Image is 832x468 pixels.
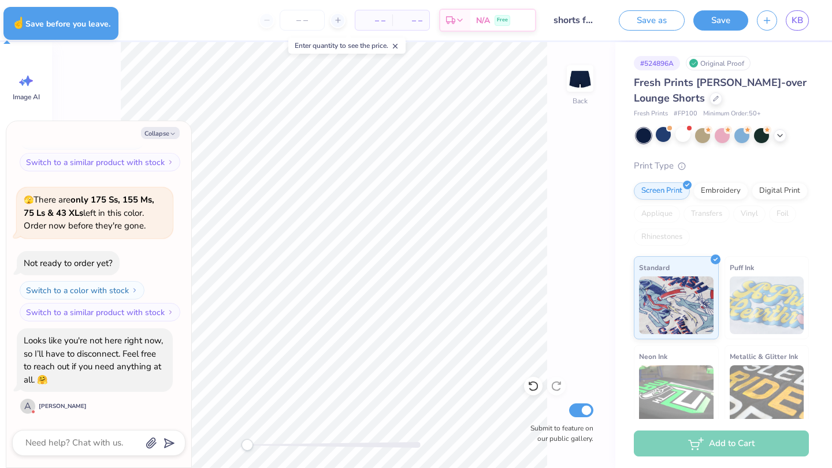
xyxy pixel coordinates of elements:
[24,194,154,231] span: There are left in this color. Order now before they're gone.
[167,309,174,316] img: Switch to a similar product with stock
[524,423,593,444] label: Submit to feature on our public gallery.
[476,14,490,27] span: N/A
[703,109,761,119] span: Minimum Order: 50 +
[639,365,714,423] img: Neon Ink
[730,350,798,362] span: Metallic & Glitter Ink
[674,109,697,119] span: # FP100
[399,14,422,27] span: – –
[288,38,406,54] div: Enter quantity to see the price.
[573,96,588,106] div: Back
[569,67,592,90] img: Back
[634,76,807,105] span: Fresh Prints [PERSON_NAME]-over Lounge Shorts
[684,205,730,223] div: Transfers
[167,159,174,166] img: Switch to a similar product with stock
[733,205,766,223] div: Vinyl
[634,109,668,119] span: Fresh Prints
[730,365,804,423] img: Metallic & Glitter Ink
[693,10,748,31] button: Save
[639,261,670,274] span: Standard
[497,16,508,24] span: Free
[24,194,34,205] span: 🫣
[786,10,809,31] a: KB
[13,92,40,102] span: Image AI
[769,205,796,223] div: Foil
[693,182,748,200] div: Embroidery
[730,276,804,334] img: Puff Ink
[20,303,180,321] button: Switch to a similar product with stock
[752,182,808,200] div: Digital Print
[242,439,253,451] div: Accessibility label
[39,402,87,411] div: [PERSON_NAME]
[639,350,667,362] span: Neon Ink
[634,159,809,173] div: Print Type
[20,399,35,414] div: A
[619,10,685,31] button: Save as
[634,56,680,70] div: # 524896A
[24,257,113,269] div: Not ready to order yet?
[634,229,690,246] div: Rhinestones
[20,281,144,299] button: Switch to a color with stock
[362,14,385,27] span: – –
[634,182,690,200] div: Screen Print
[24,335,163,385] div: Looks like you're not here right now, so I’ll have to disconnect. Feel free to reach out if you n...
[24,194,154,219] strong: only 175 Ss, 155 Ms, 75 Ls & 43 XLs
[20,153,180,171] button: Switch to a similar product with stock
[639,276,714,334] img: Standard
[131,287,138,294] img: Switch to a color with stock
[686,56,751,70] div: Original Proof
[730,261,754,274] span: Puff Ink
[545,9,601,32] input: Untitled Design
[792,14,803,27] span: KB
[141,127,180,139] button: Collapse
[634,205,680,223] div: Applique
[280,10,325,31] input: – –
